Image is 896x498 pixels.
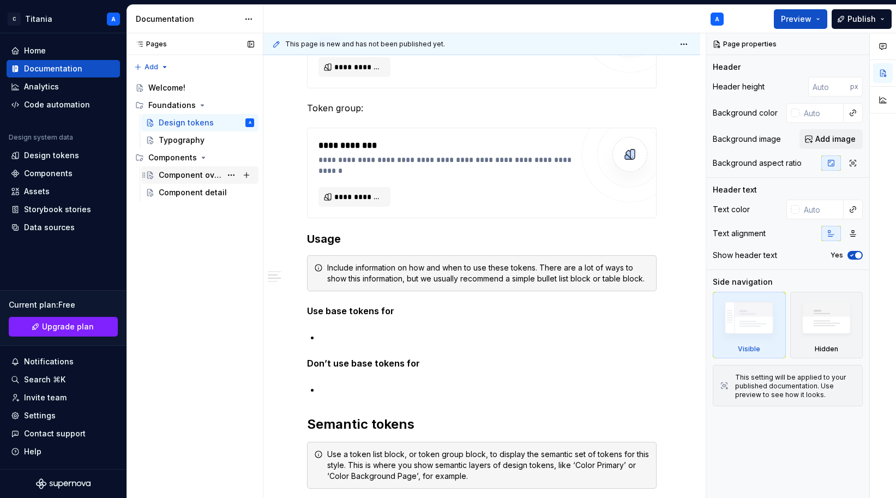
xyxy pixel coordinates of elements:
[7,60,120,77] a: Documentation
[713,292,786,358] div: Visible
[24,446,41,457] div: Help
[738,345,760,353] div: Visible
[141,184,258,201] a: Component detail
[249,117,251,128] div: A
[111,15,116,23] div: A
[781,14,811,25] span: Preview
[713,204,750,215] div: Text color
[713,107,778,118] div: Background color
[7,407,120,424] a: Settings
[735,373,856,399] div: This setting will be applied to your published documentation. Use preview to see how it looks.
[7,42,120,59] a: Home
[24,428,86,439] div: Contact support
[24,186,50,197] div: Assets
[7,425,120,442] button: Contact support
[307,305,394,316] strong: Use base tokens for
[131,79,258,97] a: Welcome!
[159,117,214,128] div: Design tokens
[713,158,802,169] div: Background aspect ratio
[307,358,420,369] strong: Don’t use base tokens for
[24,150,79,161] div: Design tokens
[9,299,118,310] div: Current plan : Free
[24,410,56,421] div: Settings
[24,222,75,233] div: Data sources
[131,59,172,75] button: Add
[7,183,120,200] a: Assets
[715,15,719,23] div: A
[145,63,158,71] span: Add
[790,292,863,358] div: Hidden
[832,9,892,29] button: Publish
[285,40,445,49] span: This page is new and has not been published yet.
[7,443,120,460] button: Help
[36,478,91,489] svg: Supernova Logo
[136,14,239,25] div: Documentation
[9,133,73,142] div: Design system data
[141,166,258,184] a: Component overview
[42,321,94,332] span: Upgrade plan
[131,97,258,114] div: Foundations
[713,277,773,287] div: Side navigation
[307,416,657,433] h2: Semantic tokens
[7,147,120,164] a: Design tokens
[8,13,21,26] div: C
[148,82,185,93] div: Welcome!
[9,317,118,337] a: Upgrade plan
[307,231,657,247] h3: Usage
[148,152,197,163] div: Components
[774,9,827,29] button: Preview
[7,201,120,218] a: Storybook stories
[141,131,258,149] a: Typography
[131,40,167,49] div: Pages
[7,219,120,236] a: Data sources
[713,228,766,239] div: Text alignment
[131,149,258,166] div: Components
[799,103,844,123] input: Auto
[713,134,781,145] div: Background image
[713,184,757,195] div: Header text
[7,165,120,182] a: Components
[24,63,82,74] div: Documentation
[831,251,843,260] label: Yes
[24,374,65,385] div: Search ⌘K
[307,101,657,115] p: Token group:
[24,168,73,179] div: Components
[159,187,227,198] div: Component detail
[815,134,856,145] span: Add image
[24,81,59,92] div: Analytics
[2,7,124,31] button: CTitaniaA
[327,449,650,482] div: Use a token list block, or token group block, to display the semantic set of tokens for this styl...
[7,78,120,95] a: Analytics
[24,204,91,215] div: Storybook stories
[713,81,765,92] div: Header height
[799,129,863,149] button: Add image
[24,99,90,110] div: Code automation
[7,389,120,406] a: Invite team
[815,345,838,353] div: Hidden
[847,14,876,25] span: Publish
[159,135,205,146] div: Typography
[808,77,850,97] input: Auto
[131,79,258,201] div: Page tree
[24,356,74,367] div: Notifications
[7,371,120,388] button: Search ⌘K
[799,200,844,219] input: Auto
[7,353,120,370] button: Notifications
[327,262,650,284] div: Include information on how and when to use these tokens. There are a lot of ways to show this inf...
[850,82,858,91] p: px
[141,114,258,131] a: Design tokensA
[24,45,46,56] div: Home
[159,170,221,181] div: Component overview
[25,14,52,25] div: Titania
[24,392,67,403] div: Invite team
[713,62,741,73] div: Header
[148,100,196,111] div: Foundations
[713,250,777,261] div: Show header text
[7,96,120,113] a: Code automation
